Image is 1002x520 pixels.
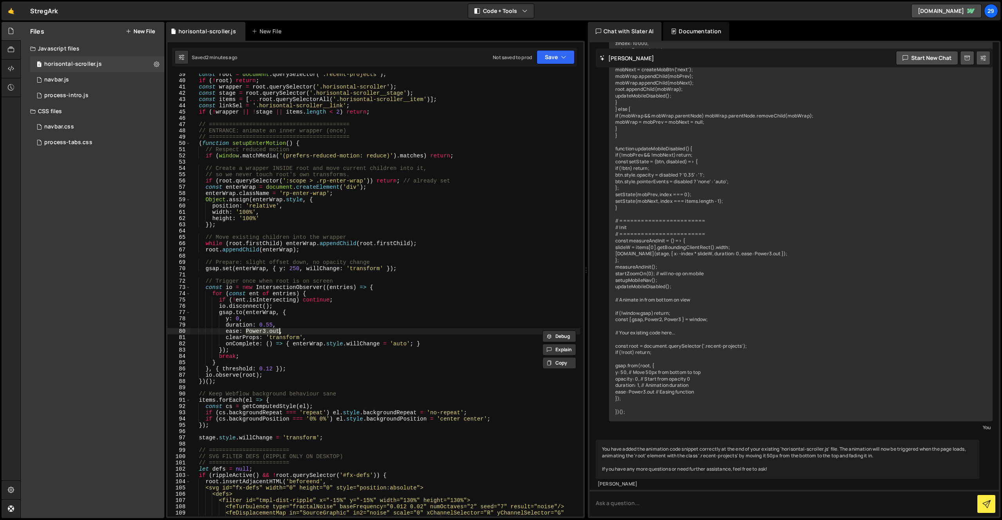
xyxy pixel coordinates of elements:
div: 105 [168,485,191,491]
div: 70 [168,265,191,272]
div: 103 [168,472,191,478]
div: 85 [168,359,191,366]
div: 53 [168,159,191,165]
div: 63 [168,222,191,228]
button: Save [537,50,575,64]
div: 88 [168,378,191,385]
div: 40 [168,78,191,84]
div: 57 [168,184,191,190]
div: 80 [168,328,191,334]
div: 100 [168,453,191,460]
div: 68 [168,253,191,259]
div: 98 [168,441,191,447]
div: 107 [168,497,191,504]
div: 47 [168,121,191,128]
button: New File [126,28,155,34]
a: 🤙 [2,2,21,20]
div: navbar.css [44,123,74,130]
div: 42 [168,90,191,96]
div: 84 [168,353,191,359]
div: 73 [168,284,191,291]
div: 52 [168,153,191,159]
button: Code + Tools [468,4,534,18]
div: 54 [168,165,191,172]
div: CSS files [21,103,164,119]
button: Copy [542,357,576,369]
div: 106 [168,491,191,497]
div: 74 [168,291,191,297]
div: 2 minutes ago [206,54,237,61]
div: 97 [168,435,191,441]
div: 64 [168,228,191,234]
h2: Files [30,27,44,36]
div: 48 [168,128,191,134]
div: horisontal-scroller.js [44,61,102,68]
button: Explain [542,344,576,356]
div: 78 [168,316,191,322]
div: 59 [168,197,191,203]
div: 56 [168,178,191,184]
div: 16690/47286.css [30,135,164,150]
div: 43 [168,96,191,103]
div: Not saved to prod [493,54,532,61]
h2: [PERSON_NAME] [600,54,654,62]
div: You have added the animation code snippet correctly at the end of your existing 'horisontal-scrol... [596,440,979,478]
div: 91 [168,397,191,403]
div: 83 [168,347,191,353]
div: 62 [168,215,191,222]
div: 87 [168,372,191,378]
div: 55 [168,172,191,178]
div: 60 [168,203,191,209]
button: Start new chat [896,51,958,65]
div: 92 [168,403,191,410]
a: 29 [984,4,998,18]
a: [DOMAIN_NAME] [911,4,982,18]
div: 71 [168,272,191,278]
div: horisontal-scroller.js [178,27,236,35]
div: 67 [168,247,191,253]
div: 89 [168,385,191,391]
div: 51 [168,146,191,153]
div: 16690/45596.css [30,119,164,135]
div: 94 [168,416,191,422]
div: 16690/47289.js [30,88,164,103]
div: Javascript files [21,41,164,56]
div: You [611,423,991,432]
div: process-tabs.css [44,139,92,146]
div: 45 [168,109,191,115]
div: 99 [168,447,191,453]
div: Saved [192,54,237,61]
div: 77 [168,309,191,316]
div: 101 [168,460,191,466]
div: 41 [168,84,191,90]
div: 44 [168,103,191,109]
div: 58 [168,190,191,197]
div: 82 [168,341,191,347]
div: 50 [168,140,191,146]
div: 76 [168,303,191,309]
div: 86 [168,366,191,372]
div: 90 [168,391,191,397]
div: [PERSON_NAME] [598,481,977,487]
div: 72 [168,278,191,284]
button: Debug [542,330,576,342]
div: 102 [168,466,191,472]
div: 46 [168,115,191,121]
div: New File [252,27,285,35]
div: Documentation [663,22,729,41]
div: 96 [168,428,191,435]
div: 39 [168,71,191,78]
div: 93 [168,410,191,416]
div: navbar.js [44,76,69,83]
div: StregArk [30,6,58,16]
div: 104 [168,478,191,485]
div: 81 [168,334,191,341]
div: process-intro.js [44,92,88,99]
div: Chat with Slater AI [588,22,661,41]
div: 108 [168,504,191,510]
div: 65 [168,234,191,240]
div: 61 [168,209,191,215]
div: 16690/47560.js [30,56,164,72]
div: 66 [168,240,191,247]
